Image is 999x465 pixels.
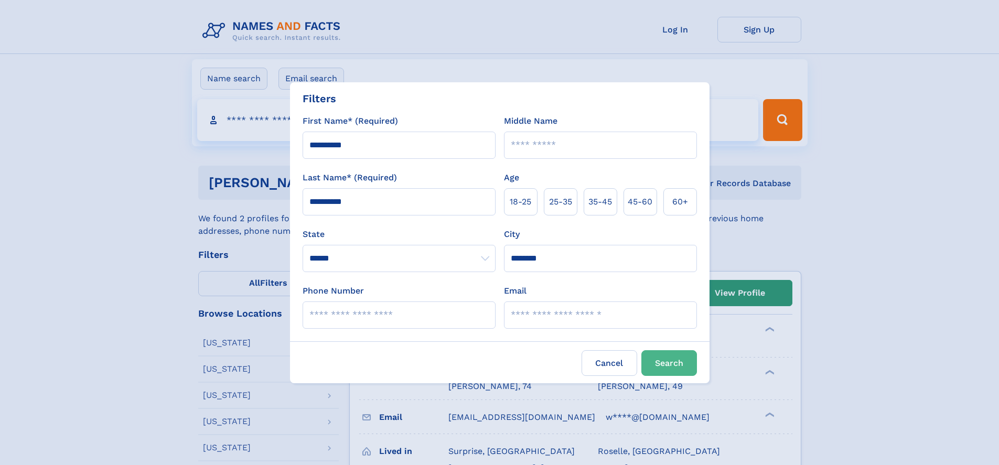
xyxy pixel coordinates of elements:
span: 25‑35 [549,196,572,208]
label: Phone Number [303,285,364,297]
button: Search [641,350,697,376]
label: State [303,228,496,241]
label: City [504,228,520,241]
label: Age [504,171,519,184]
span: 45‑60 [628,196,652,208]
label: First Name* (Required) [303,115,398,127]
label: Last Name* (Required) [303,171,397,184]
div: Filters [303,91,336,106]
span: 60+ [672,196,688,208]
span: 18‑25 [510,196,531,208]
label: Middle Name [504,115,557,127]
span: 35‑45 [588,196,612,208]
label: Cancel [582,350,637,376]
label: Email [504,285,527,297]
